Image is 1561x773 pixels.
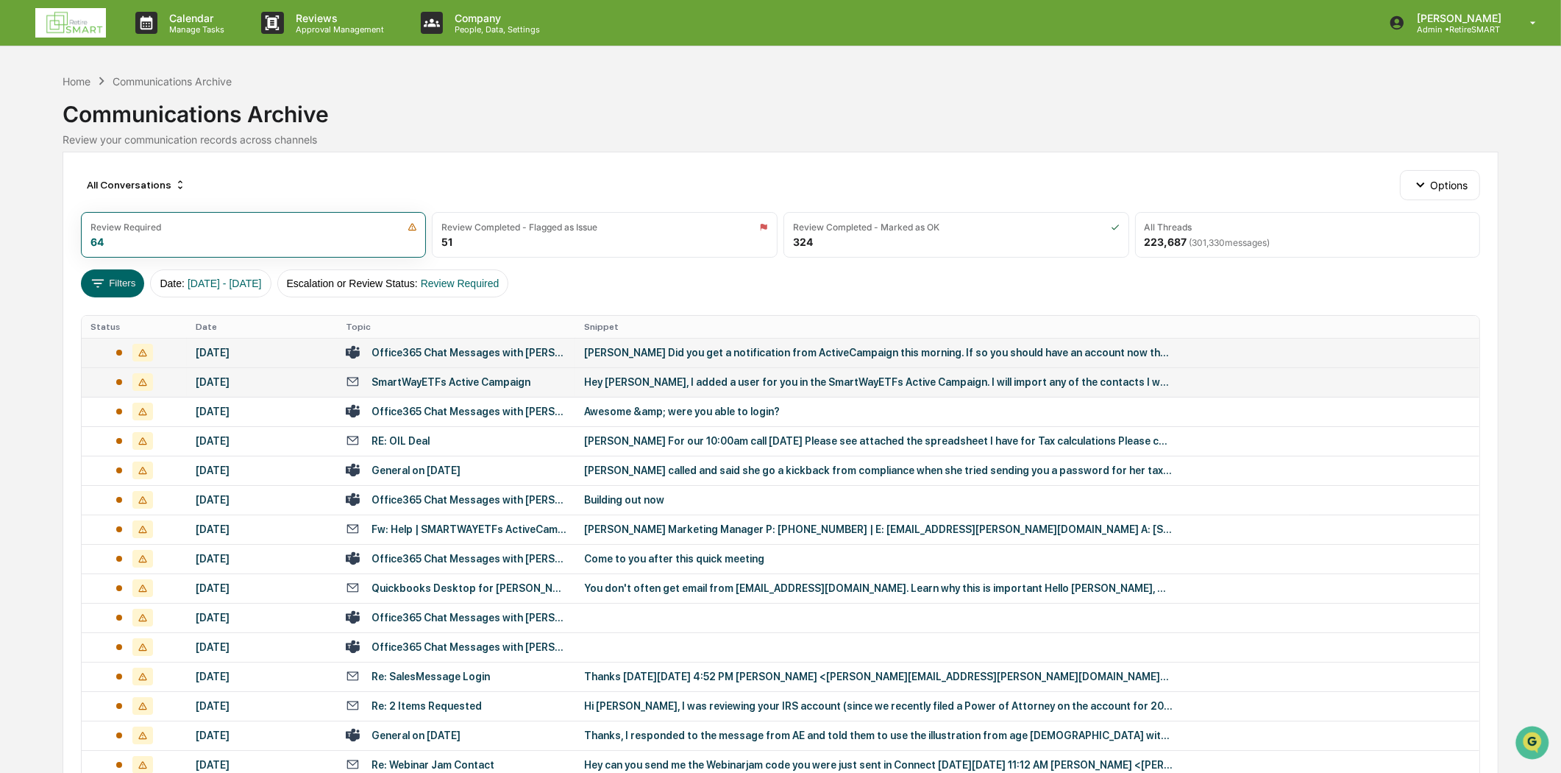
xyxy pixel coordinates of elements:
div: [DATE] [196,730,328,741]
p: Company [443,12,547,24]
div: All Threads [1145,222,1192,233]
button: Start new chat [250,117,268,135]
div: Review Required [90,222,161,233]
div: Re: 2 Items Requested [371,700,482,712]
div: Re: SalesMessage Login [371,671,490,682]
div: [PERSON_NAME] For our 10:00am call [DATE] Please see attached the spreadsheet I have for Tax calc... [584,435,1173,447]
th: Topic [337,316,575,338]
div: Office365 Chat Messages with [PERSON_NAME], [PERSON_NAME] on [DATE] [371,406,566,417]
a: 🖐️Preclearance [9,180,101,206]
p: Admin • RetireSMART [1405,24,1509,35]
span: Pylon [146,250,178,261]
span: Preclearance [29,186,95,200]
div: [PERSON_NAME] Did you get a notification from ActiveCampaign this morning. If so you should have ... [584,347,1173,359]
button: Options [1400,170,1480,200]
div: 🔎 [15,215,26,227]
div: Review Completed - Marked as OK [793,222,939,233]
div: Awesome &amp; were you able to login? [584,406,1173,417]
p: Approval Management [284,24,391,35]
img: logo [35,8,106,38]
div: [DATE] [196,641,328,653]
p: Calendar [157,12,232,24]
div: Office365 Chat Messages with [PERSON_NAME], [PERSON_NAME] on [DATE] [371,553,566,565]
div: Office365 Chat Messages with [PERSON_NAME], [PERSON_NAME] on [DATE] [371,494,566,506]
div: Communications Archive [63,89,1498,127]
div: [DATE] [196,671,328,682]
div: Hi [PERSON_NAME], I was reviewing your IRS account (since we recently filed a Power of Attorney o... [584,700,1173,712]
div: Fw: Help | SMARTWAYETFs ActiveCampaign [371,523,566,535]
button: Date:[DATE] - [DATE] [150,269,271,297]
div: [DATE] [196,435,328,447]
div: SmartWayETFs Active Campaign [371,376,530,388]
div: Communications Archive [113,75,232,88]
div: [DATE] [196,582,328,594]
div: Building out now [584,494,1173,506]
div: 324 [793,236,813,248]
th: Date [187,316,337,338]
div: Hey can you send me the Webinarjam code you were just sent in Connect [DATE][DATE] 11:12 AM [PERS... [584,759,1173,771]
span: Data Lookup [29,213,93,228]
div: Office365 Chat Messages with [PERSON_NAME], [PERSON_NAME] on [DATE] [371,641,566,653]
p: Manage Tasks [157,24,232,35]
div: [DATE] [196,494,328,506]
span: Attestations [121,186,182,200]
a: 🗄️Attestations [101,180,188,206]
p: How can we help? [15,31,268,54]
div: [DATE] [196,612,328,624]
img: icon [759,222,768,232]
div: Review your communication records across channels [63,133,1498,146]
a: Powered byPylon [104,249,178,261]
p: [PERSON_NAME] [1405,12,1509,24]
button: Escalation or Review Status:Review Required [277,269,509,297]
span: ( 301,330 messages) [1190,237,1270,248]
div: Review Completed - Flagged as Issue [441,222,597,233]
img: icon [1111,222,1120,232]
span: [DATE] - [DATE] [188,278,262,289]
p: Reviews [284,12,391,24]
div: We're available if you need us! [50,127,186,139]
div: 🗄️ [107,187,118,199]
div: Office365 Chat Messages with [PERSON_NAME], [PERSON_NAME] on [DATE] [371,612,566,624]
a: 🔎Data Lookup [9,208,99,234]
div: Hey [PERSON_NAME], I added a user for you in the SmartWayETFs Active Campaign. I will import any ... [584,376,1173,388]
iframe: Open customer support [1514,724,1554,764]
div: [DATE] [196,465,328,476]
div: Quickbooks Desktop for [PERSON_NAME] Financial Group [371,582,566,594]
div: [DATE] [196,406,328,417]
div: All Conversations [81,173,192,197]
div: [DATE] [196,347,328,359]
div: You don't often get email from [EMAIL_ADDRESS][DOMAIN_NAME]. Learn why this is important Hello [P... [584,582,1173,594]
img: 1746055101610-c473b297-6a78-478c-a979-82029cc54cd1 [15,113,41,139]
th: Status [82,316,187,338]
div: General on [DATE] [371,465,461,476]
div: Thanks, I responded to the message from AE and told them to use the illustration from age [DEMOGR... [584,730,1173,741]
div: [PERSON_NAME] called and said she go a kickback from compliance when she tried sending you a pass... [584,465,1173,476]
img: icon [408,222,417,232]
div: General on [DATE] [371,730,461,741]
div: [DATE] [196,523,328,535]
div: [DATE] [196,759,328,771]
div: Re: Webinar Jam Contact [371,759,494,771]
div: [PERSON_NAME] Marketing Manager P: [PHONE_NUMBER] | E: [EMAIL_ADDRESS][PERSON_NAME][DOMAIN_NAME] ... [584,523,1173,535]
th: Snippet [575,316,1479,338]
div: Thanks [DATE][DATE] 4:52 PM [PERSON_NAME] <[PERSON_NAME][EMAIL_ADDRESS][PERSON_NAME][DOMAIN_NAME]... [584,671,1173,682]
div: 🖐️ [15,187,26,199]
div: [DATE] [196,553,328,565]
button: Filters [81,269,145,297]
p: People, Data, Settings [443,24,547,35]
div: RE: OIL Deal [371,435,430,447]
div: Home [63,75,90,88]
span: Review Required [421,278,499,289]
div: 51 [441,236,452,248]
div: Office365 Chat Messages with [PERSON_NAME], [PERSON_NAME] on [DATE] [371,347,566,359]
div: 64 [90,236,104,248]
div: 223,687 [1145,236,1270,248]
div: [DATE] [196,376,328,388]
div: [DATE] [196,700,328,712]
div: Start new chat [50,113,241,127]
div: Come to you after this quick meeting [584,553,1173,565]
